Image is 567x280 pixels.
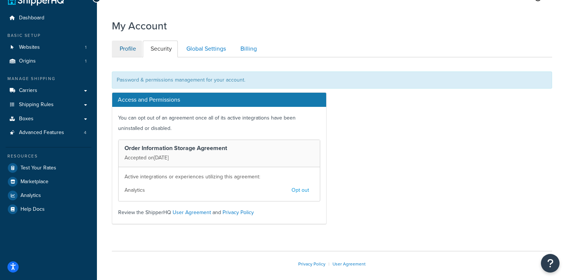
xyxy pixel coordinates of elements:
button: Open Resource Center [541,254,560,273]
a: Boxes [6,112,91,126]
p: Analytics [125,185,145,195]
a: User Agreement [333,261,366,267]
span: 1 [85,58,86,64]
a: Advanced Features 4 [6,126,91,140]
a: Origins 1 [6,54,91,68]
button: Opt out [287,184,314,197]
span: 1 [85,44,86,51]
span: Origins [19,58,36,64]
span: Advanced Features [19,130,64,136]
a: Billing [233,41,263,57]
span: Boxes [19,116,34,122]
a: Global Settings [179,41,232,57]
span: Analytics [21,192,41,199]
a: Test Your Rates [6,161,91,175]
span: | [328,261,330,267]
a: Shipping Rules [6,98,91,112]
a: Dashboard [6,11,91,25]
div: Password & permissions management for your account. [112,71,552,89]
p: Accepted on [DATE] [125,153,314,163]
a: Marketplace [6,175,91,188]
a: Security [143,41,178,57]
a: User Agreement [173,209,211,216]
a: Carriers [6,84,91,98]
p: Review the ShipperHQ and [118,207,320,218]
span: Test Your Rates [21,165,56,171]
li: Websites [6,41,91,54]
div: Basic Setup [6,32,91,39]
span: Help Docs [21,206,45,213]
span: Marketplace [21,179,48,185]
span: Dashboard [19,15,44,21]
a: Profile [112,41,142,57]
span: Websites [19,44,40,51]
a: Help Docs [6,203,91,216]
p: You can opt out of an agreement once all of its active integrations have been uninstalled or disa... [118,113,320,134]
div: Resources [6,153,91,159]
p: Active integrations or experiences utilizing this agreement: [125,172,314,182]
a: Websites 1 [6,41,91,54]
a: Analytics [6,189,91,202]
li: Origins [6,54,91,68]
h3: Access and Permissions [112,93,326,107]
span: 4 [84,130,86,136]
h4: Order Information Storage Agreement [125,144,314,153]
span: Carriers [19,87,37,94]
span: Shipping Rules [19,102,54,108]
li: Advanced Features [6,126,91,140]
a: Privacy Policy [223,209,254,216]
div: Manage Shipping [6,76,91,82]
a: Privacy Policy [298,261,325,267]
h1: My Account [112,19,167,33]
